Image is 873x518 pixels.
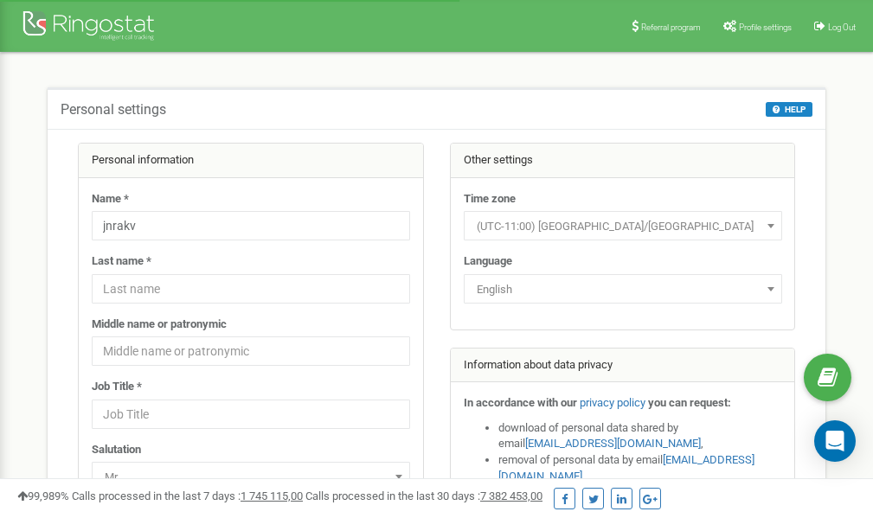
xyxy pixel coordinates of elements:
input: Name [92,211,410,240]
label: Middle name or patronymic [92,317,227,333]
button: HELP [766,102,812,117]
span: Calls processed in the last 30 days : [305,489,542,502]
span: Log Out [828,22,856,32]
li: removal of personal data by email , [498,452,782,484]
span: 99,989% [17,489,69,502]
u: 7 382 453,00 [480,489,542,502]
h5: Personal settings [61,102,166,118]
label: Language [464,253,512,270]
input: Last name [92,274,410,304]
input: Middle name or patronymic [92,336,410,366]
span: English [464,274,782,304]
div: Open Intercom Messenger [814,420,856,462]
input: Job Title [92,400,410,429]
label: Time zone [464,191,516,208]
span: Mr. [98,465,404,489]
span: (UTC-11:00) Pacific/Midway [470,214,776,239]
span: English [470,278,776,302]
li: download of personal data shared by email , [498,420,782,452]
span: Mr. [92,462,410,491]
strong: you can request: [648,396,731,409]
span: Profile settings [739,22,792,32]
span: (UTC-11:00) Pacific/Midway [464,211,782,240]
label: Job Title * [92,379,142,395]
div: Information about data privacy [451,349,795,383]
u: 1 745 115,00 [241,489,303,502]
a: privacy policy [580,396,645,409]
a: [EMAIL_ADDRESS][DOMAIN_NAME] [525,437,701,450]
label: Salutation [92,442,141,458]
label: Name * [92,191,129,208]
label: Last name * [92,253,151,270]
span: Calls processed in the last 7 days : [72,489,303,502]
div: Other settings [451,144,795,178]
strong: In accordance with our [464,396,577,409]
span: Referral program [641,22,701,32]
div: Personal information [79,144,423,178]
